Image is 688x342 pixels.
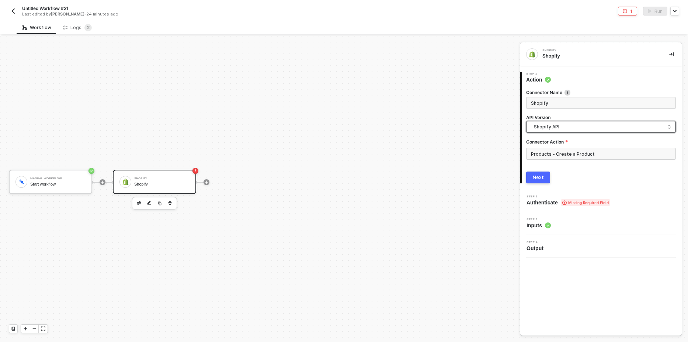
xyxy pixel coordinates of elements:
[87,25,90,30] span: 2
[22,5,68,11] span: Untitled Workflow #21
[155,199,164,208] button: copy-block
[135,199,143,208] button: edit-cred
[122,179,129,185] img: icon
[41,327,45,331] span: icon-expand
[10,8,16,14] img: back
[564,90,570,96] img: icon-info
[527,241,546,244] span: Step 4
[30,182,86,187] div: Start workflow
[30,177,86,180] div: Manual Workflow
[520,72,682,183] div: Step 1Action Connector Nameicon-infoAPI VersionShopify APIConnector ActionNext
[542,53,657,59] div: Shopify
[526,148,676,160] input: Connector Action
[204,180,209,184] span: icon-play
[527,195,610,198] span: Step 2
[527,199,610,206] span: Authenticate
[526,115,676,121] h4: API Version
[526,72,551,75] span: Step 1
[22,11,327,17] div: Last edited by - 24 minutes ago
[533,175,544,180] div: Next
[529,51,535,58] img: integration-icon
[623,9,627,13] span: icon-error-page
[542,49,653,52] div: Shopify
[527,222,551,229] span: Inputs
[630,8,632,14] div: 1
[51,11,84,17] span: [PERSON_NAME]
[63,24,92,31] div: Logs
[134,182,190,187] div: Shopify
[643,7,667,15] button: activateRun
[32,327,37,331] span: icon-minus
[100,180,105,184] span: icon-play
[157,201,162,205] img: copy-block
[88,168,94,174] span: icon-success-page
[9,7,18,15] button: back
[526,89,676,96] label: Connector Name
[526,139,676,145] label: Connector Action
[669,52,674,56] span: icon-collapse-right
[145,199,154,208] button: edit-cred
[531,99,670,107] input: Enter description
[192,168,198,174] span: icon-error-page
[84,24,92,31] sup: 2
[526,76,551,83] span: Action
[137,201,141,205] img: edit-cred
[134,177,190,180] div: Shopify
[618,7,637,15] button: 1
[23,327,28,331] span: icon-play
[534,123,671,131] span: Shopify API
[22,25,51,31] div: Workflow
[526,172,550,183] button: Next
[527,245,546,252] span: Output
[527,218,551,221] span: Step 3
[147,201,152,206] img: edit-cred
[18,179,25,185] img: icon
[561,199,610,206] span: Missing Required Field
[520,195,682,206] div: Step 2Authenticate Missing Required Field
